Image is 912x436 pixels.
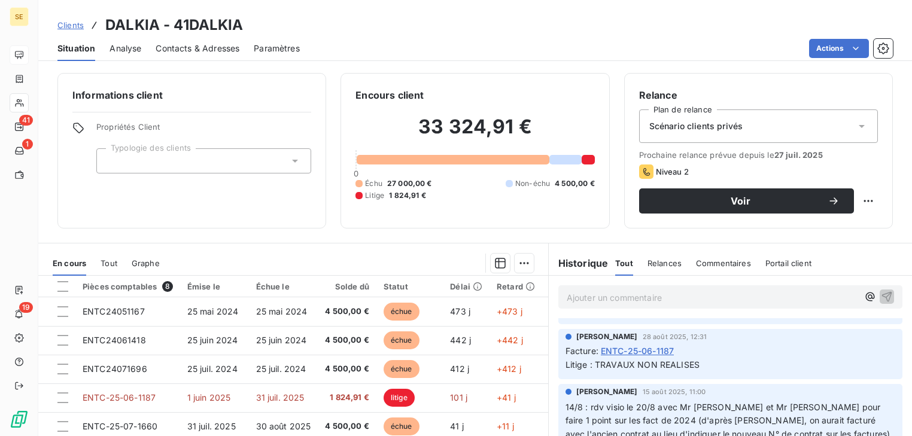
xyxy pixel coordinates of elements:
span: 25 mai 2024 [187,306,239,316]
div: SE [10,7,29,26]
span: 4 500,00 € [325,363,369,375]
div: Retard [497,282,535,291]
span: ENTC-25-07-1660 [83,421,157,431]
span: 101 j [450,392,467,403]
span: 41 [19,115,33,126]
span: 442 j [450,335,471,345]
span: 4 500,00 € [555,178,595,189]
span: échue [384,417,419,435]
span: Contacts & Adresses [156,42,239,54]
div: Échue le [256,282,311,291]
span: Tout [101,258,117,268]
span: ENTC-25-06-1187 [601,344,674,357]
span: échue [384,331,419,349]
span: 412 j [450,364,469,374]
span: Prochaine relance prévue depuis le [639,150,878,160]
span: 27 juil. 2025 [774,150,823,160]
span: 41 j [450,421,464,431]
span: Propriétés Client [96,122,311,139]
span: 25 juin 2024 [187,335,238,345]
a: Clients [57,19,84,31]
span: 4 500,00 € [325,306,369,318]
span: Situation [57,42,95,54]
span: 1 824,91 € [389,190,426,201]
span: +41 j [497,392,516,403]
span: 28 août 2025, 12:31 [643,333,707,340]
span: [PERSON_NAME] [576,331,638,342]
span: +412 j [497,364,521,374]
div: Solde dû [325,282,369,291]
span: 1 [22,139,33,150]
span: 1 juin 2025 [187,392,231,403]
div: Émise le [187,282,242,291]
span: Litige : TRAVAUX NON REALISES [566,359,700,370]
span: Relances [647,258,682,268]
span: Portail client [765,258,811,268]
span: Clients [57,20,84,30]
span: 4 500,00 € [325,334,369,346]
span: Échu [365,178,382,189]
span: 25 juil. 2024 [256,364,306,374]
h6: Relance [639,88,878,102]
span: 0 [354,169,358,178]
span: Non-échu [515,178,550,189]
img: Logo LeanPay [10,410,29,429]
button: Voir [639,188,854,214]
span: ENTC24051167 [83,306,145,316]
span: 1 824,91 € [325,392,369,404]
span: échue [384,303,419,321]
span: Facture : [566,344,598,357]
span: 31 juil. 2025 [187,421,236,431]
span: Litige [365,190,384,201]
span: ENTC-25-06-1187 [83,392,156,403]
span: Voir [653,196,828,206]
h2: 33 324,91 € [355,115,594,151]
span: Scénario clients privés [649,120,743,132]
span: Paramètres [254,42,300,54]
span: 31 juil. 2025 [256,392,305,403]
div: Délai [450,282,482,291]
span: litige [384,389,415,407]
span: [PERSON_NAME] [576,386,638,397]
span: 19 [19,302,33,313]
span: Graphe [132,258,160,268]
span: ENTC24061418 [83,335,146,345]
span: +442 j [497,335,523,345]
span: échue [384,360,419,378]
span: Analyse [110,42,141,54]
span: 27 000,00 € [387,178,432,189]
span: 25 mai 2024 [256,306,308,316]
span: ENTC24071696 [83,364,147,374]
input: Ajouter une valeur [107,156,116,166]
span: 15 août 2025, 11:00 [643,388,706,395]
span: +11 j [497,421,514,431]
span: 30 août 2025 [256,421,311,431]
span: 4 500,00 € [325,420,369,432]
span: 8 [162,281,173,292]
span: 25 juin 2024 [256,335,307,345]
button: Actions [809,39,869,58]
span: Niveau 2 [656,167,689,176]
span: Tout [615,258,633,268]
div: Statut [384,282,436,291]
h3: DALKIA - 41DALKIA [105,14,244,36]
h6: Historique [549,256,609,270]
span: En cours [53,258,86,268]
span: 473 j [450,306,470,316]
h6: Encours client [355,88,424,102]
div: Pièces comptables [83,281,173,292]
span: Commentaires [696,258,751,268]
span: +473 j [497,306,522,316]
span: 25 juil. 2024 [187,364,238,374]
h6: Informations client [72,88,311,102]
